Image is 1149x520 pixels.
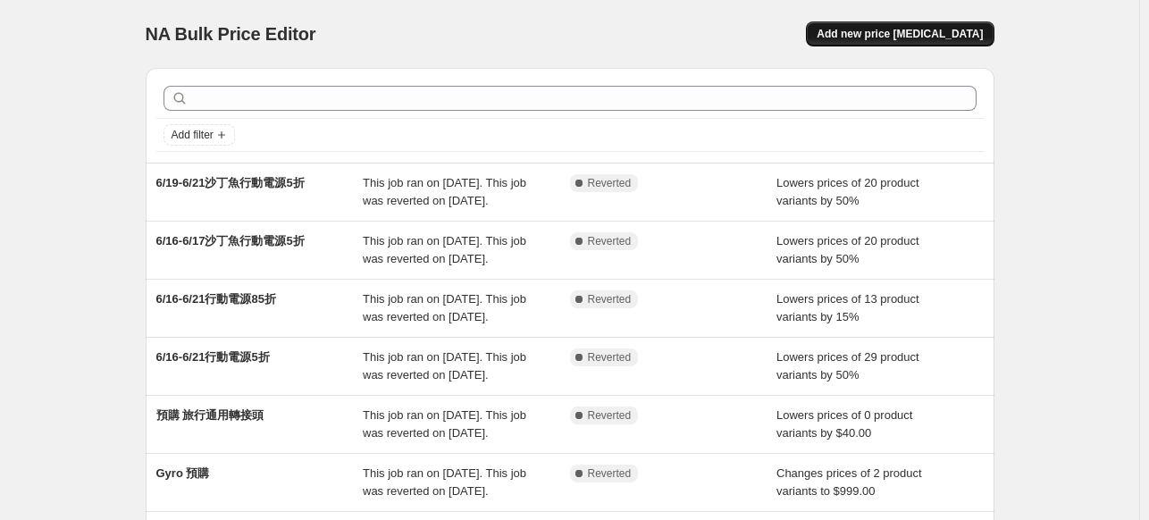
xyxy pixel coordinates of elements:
span: Reverted [588,234,632,248]
span: Reverted [588,176,632,190]
span: Reverted [588,466,632,481]
span: 6/19-6/21沙丁魚行動電源5折 [156,176,305,189]
span: Lowers prices of 13 product variants by 15% [776,292,919,323]
span: This job ran on [DATE]. This job was reverted on [DATE]. [363,408,526,440]
span: This job ran on [DATE]. This job was reverted on [DATE]. [363,234,526,265]
span: This job ran on [DATE]. This job was reverted on [DATE]. [363,466,526,498]
span: 6/16-6/17沙丁魚行動電源5折 [156,234,305,247]
span: Changes prices of 2 product variants to $999.00 [776,466,922,498]
span: Lowers prices of 20 product variants by 50% [776,234,919,265]
span: Lowers prices of 0 product variants by $40.00 [776,408,912,440]
span: 預購 旅行通用轉接頭 [156,408,264,422]
span: NA Bulk Price Editor [146,24,316,44]
span: Add new price [MEDICAL_DATA] [817,27,983,41]
button: Add new price [MEDICAL_DATA] [806,21,994,46]
span: 6/16-6/21行動電源5折 [156,350,270,364]
span: Reverted [588,292,632,306]
span: Lowers prices of 20 product variants by 50% [776,176,919,207]
span: Reverted [588,408,632,423]
span: This job ran on [DATE]. This job was reverted on [DATE]. [363,350,526,382]
span: This job ran on [DATE]. This job was reverted on [DATE]. [363,292,526,323]
span: 6/16-6/21行動電源85折 [156,292,276,306]
span: Reverted [588,350,632,365]
span: This job ran on [DATE]. This job was reverted on [DATE]. [363,176,526,207]
button: Add filter [164,124,235,146]
span: Lowers prices of 29 product variants by 50% [776,350,919,382]
span: Gyro 預購 [156,466,210,480]
span: Add filter [172,128,214,142]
